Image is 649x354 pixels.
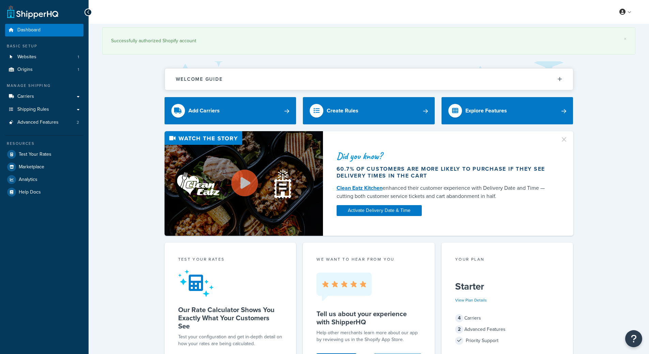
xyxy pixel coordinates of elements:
span: 1 [78,67,79,73]
span: 2 [455,325,463,334]
div: Priority Support [455,336,560,345]
div: Manage Shipping [5,83,83,89]
div: Test your configuration and get in-depth detail on how your rates are being calculated. [178,334,283,347]
span: Carriers [17,94,34,99]
a: Test Your Rates [5,148,83,160]
div: Advanced Features [455,325,560,334]
div: Carriers [455,313,560,323]
a: Websites1 [5,51,83,63]
a: Dashboard [5,24,83,36]
span: Websites [17,54,36,60]
div: enhanced their customer experience with Delivery Date and Time — cutting both customer service ti... [337,184,552,200]
span: Shipping Rules [17,107,49,112]
div: Successfully authorized Shopify account [111,36,627,46]
button: Welcome Guide [165,68,573,90]
a: Shipping Rules [5,103,83,116]
a: Create Rules [303,97,435,124]
div: Did you know? [337,151,552,161]
a: × [624,36,627,42]
a: Carriers [5,90,83,103]
p: we want to hear from you [316,256,421,262]
span: Advanced Features [17,120,59,125]
a: Add Carriers [165,97,296,124]
div: Your Plan [455,256,560,264]
span: Analytics [19,177,37,183]
span: Marketplace [19,164,44,170]
span: 2 [77,120,79,125]
a: Activate Delivery Date & Time [337,205,422,216]
h5: Starter [455,281,560,292]
div: Test your rates [178,256,283,264]
a: Advanced Features2 [5,116,83,129]
a: Marketplace [5,161,83,173]
li: Origins [5,63,83,76]
h2: Welcome Guide [176,77,223,82]
span: 4 [455,314,463,322]
span: Test Your Rates [19,152,51,157]
span: Help Docs [19,189,41,195]
h5: Tell us about your experience with ShipperHQ [316,310,421,326]
a: Analytics [5,173,83,186]
li: Advanced Features [5,116,83,129]
div: Explore Features [465,106,507,116]
div: Create Rules [327,106,358,116]
a: Help Docs [5,186,83,198]
a: View Plan Details [455,297,487,303]
img: Video thumbnail [165,131,323,236]
div: Basic Setup [5,43,83,49]
div: Resources [5,141,83,147]
a: Explore Features [442,97,573,124]
h5: Our Rate Calculator Shows You Exactly What Your Customers See [178,306,283,330]
a: Origins1 [5,63,83,76]
a: Clean Eatz Kitchen [337,184,383,192]
span: 1 [78,54,79,60]
div: 60.7% of customers are more likely to purchase if they see delivery times in the cart [337,166,552,179]
span: Origins [17,67,33,73]
span: Dashboard [17,27,41,33]
p: Help other merchants learn more about our app by reviewing us in the Shopify App Store. [316,329,421,343]
button: Open Resource Center [625,330,642,347]
li: Websites [5,51,83,63]
div: Add Carriers [188,106,220,116]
